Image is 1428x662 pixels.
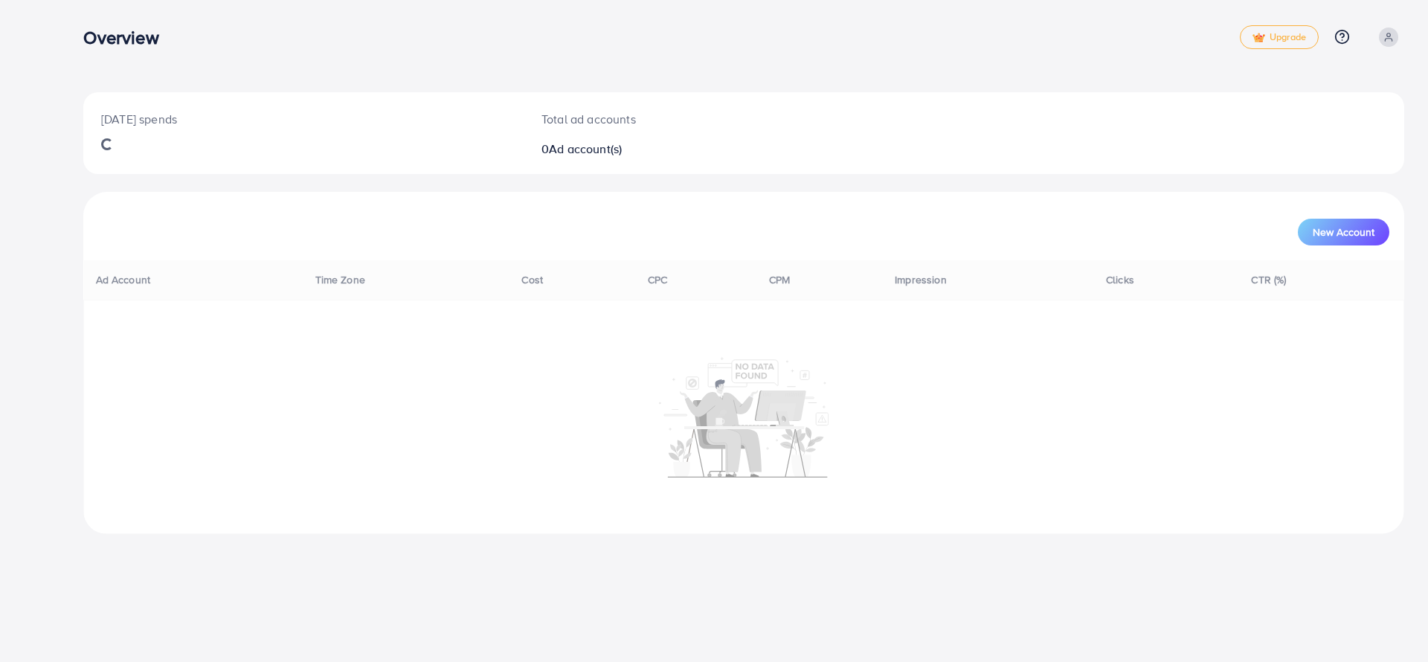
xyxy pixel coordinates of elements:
a: tickUpgrade [1240,25,1319,49]
h2: 0 [541,142,836,156]
img: tick [1252,33,1265,43]
span: Upgrade [1252,32,1306,43]
p: [DATE] spends [101,110,506,128]
span: Ad account(s) [549,141,622,157]
span: New Account [1313,227,1374,237]
button: New Account [1298,219,1389,245]
h3: Overview [83,27,170,48]
p: Total ad accounts [541,110,836,128]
